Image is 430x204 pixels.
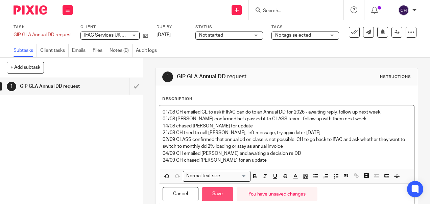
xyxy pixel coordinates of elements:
p: 02/09 CLASS confirmed that annual dd on class is not possible, CH to go back to IFAC and ask whet... [163,136,410,150]
img: svg%3E [398,5,409,16]
h1: GIP GLA Annual DD request [177,73,301,80]
button: Cancel [163,187,198,202]
span: Normal text size [185,172,221,180]
div: Instructions [379,74,411,80]
input: Search for option [222,172,246,180]
label: Status [195,24,263,30]
img: Pixie [14,5,47,15]
div: 1 [162,72,173,82]
button: + Add subtask [7,62,44,73]
p: Description [162,96,192,102]
p: 04/09 CH emailed [PERSON_NAME] and awaiting a decision re DD [163,150,410,157]
a: Audit logs [136,44,160,57]
p: 01/08 [PERSON_NAME] confirmed he's passed it to CLASS team - follow up with them next week [163,116,410,122]
h1: GIP GLA Annual DD request [20,81,88,91]
input: Search [262,8,323,14]
span: No tags selected [275,33,311,38]
div: Search for option [183,171,250,181]
span: Not started [199,33,223,38]
p: 24/09 CH chased [PERSON_NAME] for an update [163,157,410,164]
a: Notes (0) [110,44,133,57]
a: Emails [72,44,89,57]
a: Subtasks [14,44,37,57]
p: 21/08 CH tried to call [PERSON_NAME], left message, try again later [DATE] [163,129,410,136]
div: GIP GLA Annual DD request [14,32,72,38]
button: Save [202,187,233,202]
label: Due by [157,24,187,30]
div: 1 [7,82,16,91]
a: Files [93,44,106,57]
a: Client tasks [40,44,69,57]
span: [DATE] [157,33,171,37]
label: Tags [271,24,339,30]
label: Client [80,24,148,30]
label: Task [14,24,72,30]
span: IFAC Services UK Ltd [84,33,129,38]
div: You have unsaved changes [237,187,317,202]
p: 14/08 chased [PERSON_NAME] for update [163,123,410,129]
p: 01/08 CH emailed CL to ask if IFAC can do to an Annual DD for 2026 - awaiting reply, follow up ne... [163,109,410,116]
